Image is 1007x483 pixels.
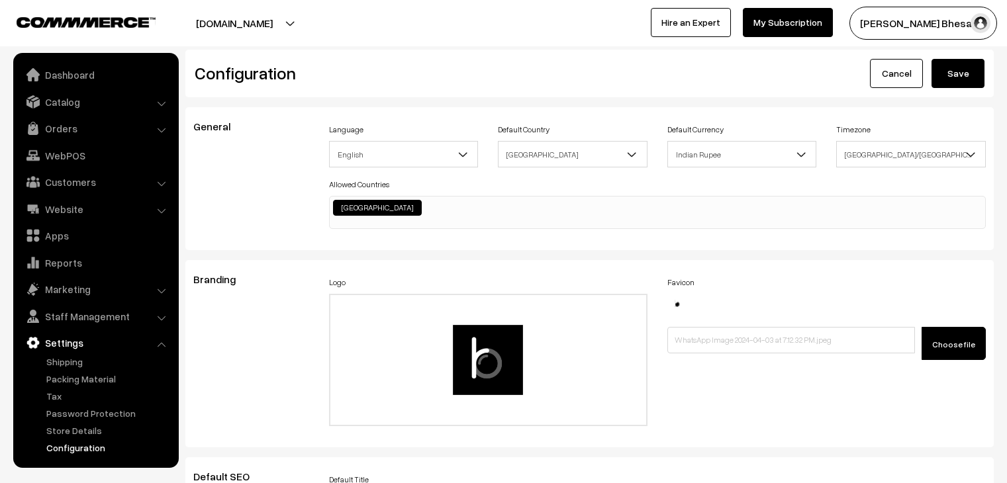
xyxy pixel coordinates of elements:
a: Tax [43,389,174,403]
a: Marketing [17,277,174,301]
span: English [329,141,479,167]
label: Timezone [836,124,871,136]
a: Website [17,197,174,221]
span: India [499,143,647,166]
a: Store Details [43,423,174,437]
span: Indian Rupee [667,141,817,167]
a: Cancel [870,59,923,88]
label: Logo [329,277,346,288]
a: Customers [17,170,174,194]
a: Configuration [43,441,174,455]
span: English [330,143,478,166]
span: Branding [193,273,252,286]
a: Apps [17,224,174,247]
span: General [193,120,246,133]
a: Catalog [17,90,174,114]
a: Password Protection [43,406,174,420]
h2: Configuration [195,63,580,83]
span: Asia/Kolkata [836,141,986,167]
a: Dashboard [17,63,174,87]
a: Settings [17,331,174,355]
span: India [498,141,647,167]
img: user [971,13,990,33]
label: Language [329,124,363,136]
li: India [333,200,422,216]
img: COMMMERCE [17,17,156,27]
span: Asia/Kolkata [837,143,985,166]
a: WebPOS [17,144,174,167]
button: [PERSON_NAME] Bhesani… [849,7,997,40]
label: Default Currency [667,124,724,136]
span: Choose file [932,339,975,349]
span: Indian Rupee [668,143,816,166]
button: Save [932,59,984,88]
label: Allowed Countries [329,179,389,191]
a: COMMMERCE [17,13,132,29]
a: Staff Management [17,304,174,328]
label: Favicon [667,277,695,288]
a: Orders [17,116,174,140]
a: Reports [17,251,174,275]
a: Shipping [43,355,174,369]
button: [DOMAIN_NAME] [150,7,319,40]
a: My Subscription [743,8,833,37]
a: Packing Material [43,372,174,386]
label: Default Country [498,124,550,136]
img: 17121518668963WhatsApp-Image-2024-04-03-at-71232-PM.jpeg [667,294,687,314]
span: Default SEO [193,470,265,483]
a: Hire an Expert [651,8,731,37]
input: WhatsApp Image 2024-04-03 at 7.12.32 PM.jpeg [667,327,915,353]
